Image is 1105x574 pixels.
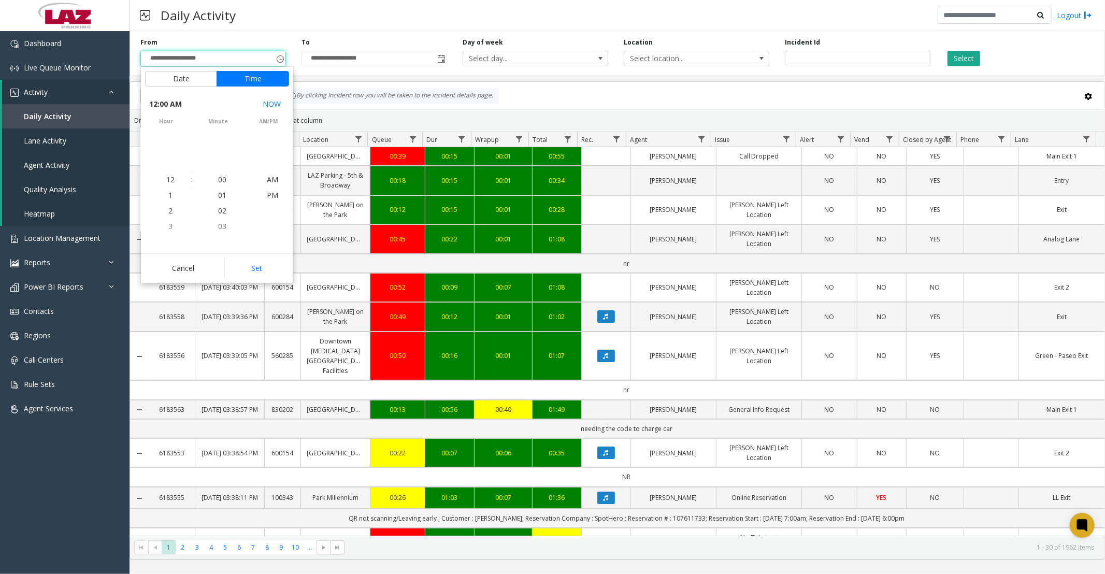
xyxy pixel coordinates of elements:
[149,254,1104,273] td: nr
[913,282,958,292] a: NO
[877,405,886,414] span: NO
[24,257,50,267] span: Reports
[481,405,526,414] div: 00:40
[426,135,437,144] span: Dur
[877,235,886,243] span: NO
[377,234,419,244] a: 00:45
[723,346,795,366] a: [PERSON_NAME] Left Location
[193,118,243,125] span: minute
[883,132,897,146] a: Vend Filter Menu
[637,205,710,214] a: [PERSON_NAME]
[834,132,848,146] a: Alert Filter Menu
[130,449,149,457] a: Collapse Details
[377,282,419,292] a: 00:52
[274,51,285,66] span: Toggle popup
[202,405,258,414] a: [DATE] 03:38:57 PM
[877,152,886,161] span: NO
[377,205,419,214] div: 00:12
[176,540,190,554] span: Page 2
[930,176,940,185] span: YES
[637,448,710,458] a: [PERSON_NAME]
[481,312,526,322] div: 00:01
[630,135,647,144] span: Agent
[267,175,278,184] span: AM
[723,443,795,463] a: [PERSON_NAME] Left Location
[149,380,1104,399] td: nr
[903,135,951,144] span: Closed by Agent
[24,282,83,292] span: Power BI Reports
[145,257,221,280] button: Cancel
[481,151,526,161] div: 00:01
[1025,493,1098,503] a: LL Exit
[723,229,795,249] a: [PERSON_NAME] Left Location
[307,336,364,376] a: Downtown [MEDICAL_DATA][GEOGRAPHIC_DATA] Facilities
[202,312,258,322] a: [DATE] 03:39:36 PM
[723,405,795,414] a: General Info Request
[539,493,575,503] a: 01:36
[331,540,345,555] span: Go to the last page
[877,283,886,292] span: NO
[377,405,419,414] a: 00:13
[302,38,310,47] label: To
[539,351,575,361] a: 01:07
[432,312,468,322] div: 00:12
[303,540,317,554] span: Page 11
[202,493,258,503] a: [DATE] 03:38:11 PM
[432,234,468,244] a: 00:22
[1025,448,1098,458] a: Exit 2
[940,132,954,146] a: Closed by Agent Filter Menu
[307,448,364,458] a: [GEOGRAPHIC_DATA]
[155,3,241,28] h3: Daily Activity
[10,40,19,48] img: 'icon'
[539,234,575,244] a: 01:08
[10,89,19,97] img: 'icon'
[259,95,285,113] button: Select now
[307,234,364,244] a: [GEOGRAPHIC_DATA]
[864,405,900,414] a: NO
[155,282,189,292] a: 6183559
[913,176,958,185] a: YES
[877,351,886,360] span: NO
[723,151,795,161] a: Call Dropped
[24,63,91,73] span: Live Queue Monitor
[463,51,579,66] span: Select day...
[637,493,710,503] a: [PERSON_NAME]
[930,312,940,321] span: YES
[432,205,468,214] div: 00:15
[533,135,548,144] span: Total
[271,493,294,503] a: 100343
[1025,234,1098,244] a: Analog Lane
[271,405,294,414] a: 830202
[432,351,468,361] a: 00:16
[202,351,258,361] a: [DATE] 03:39:05 PM
[204,540,218,554] span: Page 4
[377,493,419,503] a: 00:26
[149,97,182,111] span: 12:00 AM
[130,494,149,503] a: Collapse Details
[695,132,709,146] a: Agent Filter Menu
[864,493,900,503] a: YES
[317,540,331,555] span: Go to the next page
[377,448,419,458] div: 00:22
[808,205,850,214] a: NO
[995,132,1009,146] a: Phone Filter Menu
[539,448,575,458] div: 00:35
[1025,312,1098,322] a: Exit
[808,282,850,292] a: NO
[610,132,624,146] a: Rec. Filter Menu
[130,132,1104,536] div: Data table
[289,540,303,554] span: Page 10
[930,405,940,414] span: NO
[785,38,820,47] label: Incident Id
[307,493,364,503] a: Park Millennium
[481,205,526,214] a: 00:01
[864,234,900,244] a: NO
[930,283,940,292] span: NO
[377,312,419,322] div: 00:49
[202,448,258,458] a: [DATE] 03:38:54 PM
[307,282,364,292] a: [GEOGRAPHIC_DATA]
